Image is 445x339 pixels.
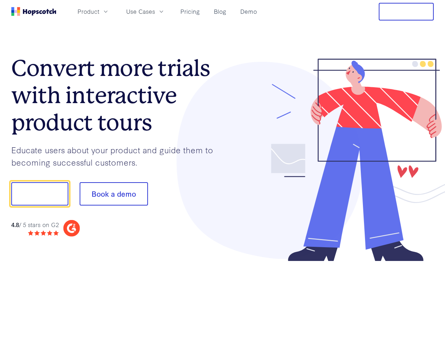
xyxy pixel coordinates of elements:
a: Pricing [178,6,203,17]
button: Product [73,6,113,17]
div: / 5 stars on G2 [11,220,59,229]
span: Use Cases [126,7,155,16]
a: Demo [237,6,260,17]
span: Product [78,7,99,16]
strong: 4.8 [11,220,19,228]
p: Educate users about your product and guide them to becoming successful customers. [11,144,223,168]
a: Blog [211,6,229,17]
a: Home [11,7,56,16]
h1: Convert more trials with interactive product tours [11,55,223,136]
button: Use Cases [122,6,169,17]
button: Book a demo [80,182,148,206]
button: Show me! [11,182,68,206]
button: Free Trial [379,3,434,20]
